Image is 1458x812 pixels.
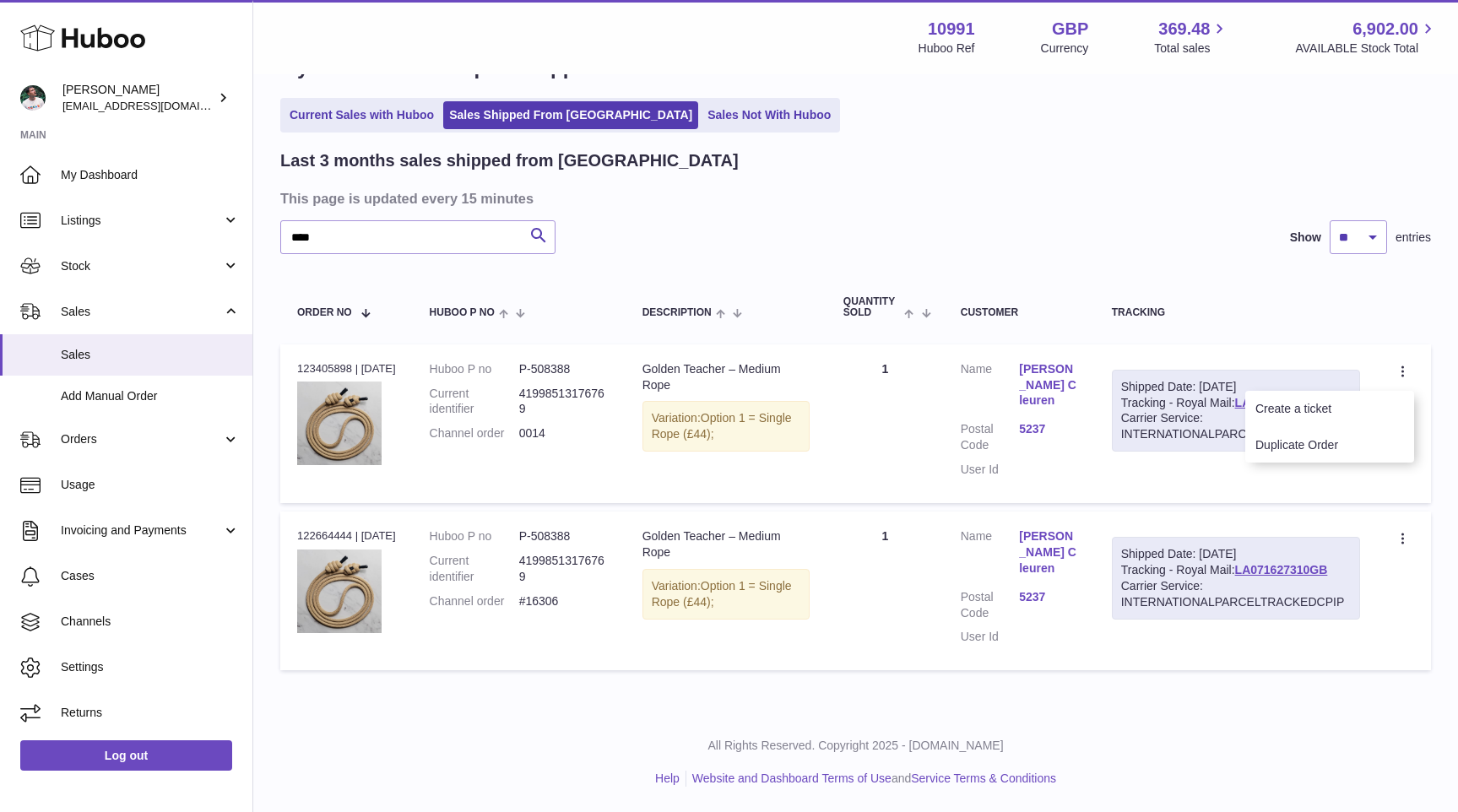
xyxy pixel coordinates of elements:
div: Carrier Service: INTERNATIONALPARCELTRACKEDCPIP [1121,578,1351,610]
a: LA071632249GB [1235,396,1328,409]
a: [PERSON_NAME] Cleuren [1019,528,1077,577]
dt: Channel order [430,593,519,609]
div: Golden Teacher – Medium Rope [642,528,810,560]
a: Sales Shipped From [GEOGRAPHIC_DATA] [443,101,698,129]
span: Option 1 = Single Rope (£44); [652,579,792,609]
div: Variation: [642,401,810,452]
a: LA071627310GB [1235,563,1328,577]
img: 109911711102352.png [297,549,382,633]
td: 1 [827,344,944,503]
dt: Channel order [430,425,519,441]
span: Total sales [1154,41,1229,57]
span: Listings [61,213,222,229]
span: Add Manual Order [61,388,240,404]
dt: User Id [961,629,1019,645]
dd: 41998513176769 [519,386,609,418]
label: Show [1290,230,1321,246]
a: [PERSON_NAME] Cleuren [1019,361,1077,409]
span: Option 1 = Single Rope (£44); [652,411,792,441]
div: Huboo Ref [919,41,975,57]
span: Description [642,307,712,318]
li: Create a ticket [1245,391,1414,427]
div: 123405898 | [DATE] [297,361,396,376]
dt: Current identifier [430,386,519,418]
span: My Dashboard [61,167,240,183]
dd: P-508388 [519,528,609,544]
span: Quantity Sold [843,296,901,318]
a: Current Sales with Huboo [284,101,440,129]
div: Carrier Service: INTERNATIONALPARCELTRACKEDCPMP [1121,410,1351,442]
span: entries [1396,230,1431,246]
dd: 41998513176769 [519,553,609,585]
a: Help [655,771,680,785]
dt: Current identifier [430,553,519,585]
h3: This page is updated every 15 minutes [280,189,1427,208]
strong: 10991 [928,18,975,41]
div: Variation: [642,569,810,620]
span: Invoicing and Payments [61,522,222,539]
div: Tracking - Royal Mail: [1112,370,1360,452]
a: Sales Not With Huboo [702,101,837,129]
span: Huboo P no [430,307,495,318]
a: Website and Dashboard Terms of Use [692,771,892,785]
div: Shipped Date: [DATE] [1121,379,1351,395]
span: Returns [61,705,240,721]
a: 6,902.00 AVAILABLE Stock Total [1295,18,1438,57]
dt: Huboo P no [430,528,519,544]
td: 1 [827,512,944,670]
span: Stock [61,258,222,274]
a: Log out [20,740,232,771]
span: Order No [297,307,352,318]
span: Cases [61,568,240,584]
div: Customer [961,307,1078,318]
div: Golden Teacher – Medium Rope [642,361,810,393]
span: [EMAIL_ADDRESS][DOMAIN_NAME] [62,99,248,112]
dt: Name [961,361,1019,414]
div: 122664444 | [DATE] [297,528,396,544]
span: AVAILABLE Stock Total [1295,41,1438,57]
li: and [686,771,1056,787]
div: Shipped Date: [DATE] [1121,546,1351,562]
li: Duplicate Order [1245,427,1414,463]
dd: 0014 [519,425,609,441]
dd: #16306 [519,593,609,609]
dt: Name [961,528,1019,581]
dt: User Id [961,462,1019,478]
img: 109911711102352.png [297,382,382,465]
span: Settings [61,659,240,675]
div: Tracking - Royal Mail: [1112,537,1360,620]
span: Orders [61,431,222,447]
p: All Rights Reserved. Copyright 2025 - [DOMAIN_NAME] [267,738,1444,754]
a: Service Terms & Conditions [911,771,1056,785]
span: 369.48 [1158,18,1210,41]
div: [PERSON_NAME] [62,82,214,114]
div: Tracking [1112,307,1360,318]
span: Sales [61,304,222,320]
strong: GBP [1052,18,1088,41]
dd: P-508388 [519,361,609,377]
dt: Postal Code [961,421,1019,453]
span: Usage [61,477,240,493]
dt: Huboo P no [430,361,519,377]
span: Channels [61,614,240,630]
h2: Last 3 months sales shipped from [GEOGRAPHIC_DATA] [280,149,739,172]
span: 6,902.00 [1352,18,1418,41]
a: 369.48 Total sales [1154,18,1229,57]
img: timshieff@gmail.com [20,85,46,111]
div: Currency [1041,41,1089,57]
span: Sales [61,347,240,363]
dt: Postal Code [961,589,1019,621]
a: 5237 [1019,589,1077,605]
a: 5237 [1019,421,1077,437]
